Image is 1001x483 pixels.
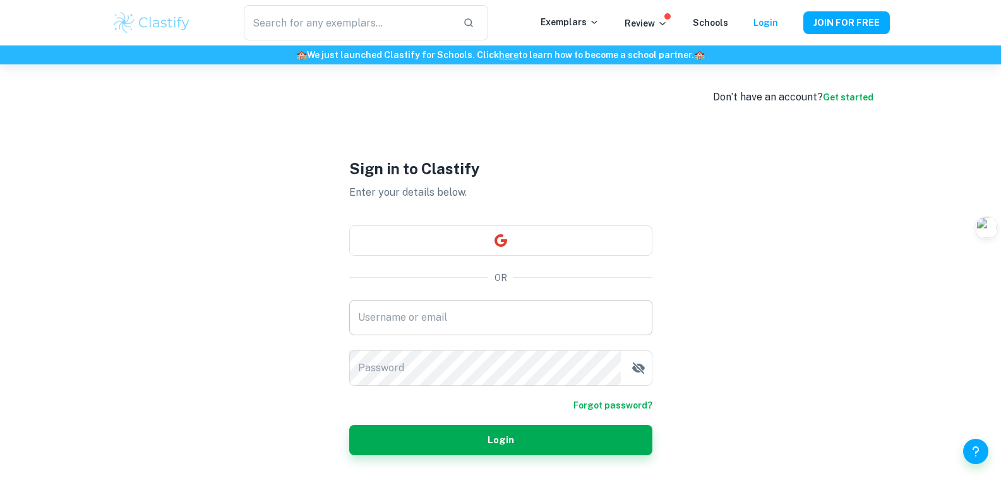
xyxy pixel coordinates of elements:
button: JOIN FOR FREE [803,11,890,34]
div: Don’t have an account? [713,90,873,105]
p: OR [495,271,507,285]
a: Get started [823,92,873,102]
a: here [499,50,518,60]
button: Login [349,425,652,455]
h6: We just launched Clastify for Schools. Click to learn how to become a school partner. [3,48,998,62]
p: Enter your details below. [349,185,652,200]
button: Help and Feedback [963,439,988,464]
a: Login [753,18,778,28]
p: Exemplars [541,15,599,29]
span: 🏫 [694,50,705,60]
img: Clastify logo [112,10,192,35]
h1: Sign in to Clastify [349,157,652,180]
span: 🏫 [296,50,307,60]
input: Search for any exemplars... [244,5,452,40]
p: Review [625,16,668,30]
a: Schools [693,18,728,28]
a: Forgot password? [573,398,652,412]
